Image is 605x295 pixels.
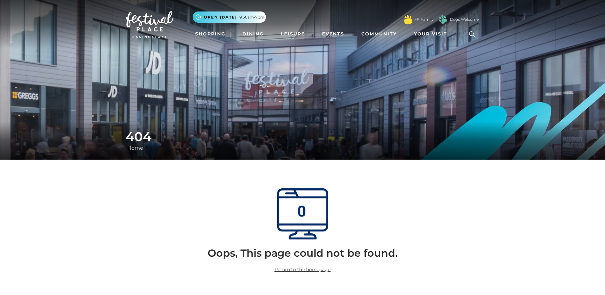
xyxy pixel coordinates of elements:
[278,28,307,40] a: Leisure
[414,17,433,22] a: FP Family
[240,28,266,40] a: Dining
[320,28,347,40] a: Events
[126,145,145,151] a: Home
[193,28,228,40] a: Shopping
[277,188,328,239] img: 404Page.png
[126,11,173,38] img: Festival Place Logo
[126,129,480,144] h1: 404
[450,17,480,22] a: Dogs Welcome!
[275,267,331,272] a: Return to the homepage
[240,14,264,20] span: 9.30am-7pm
[414,31,447,37] span: Your Visit
[359,28,399,40] a: Community
[130,247,475,259] h2: Oops, This page could not be found.
[411,28,453,40] a: Your Visit
[204,14,237,20] span: Open [DATE]
[193,11,266,23] button: Open [DATE] 9.30am-7pm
